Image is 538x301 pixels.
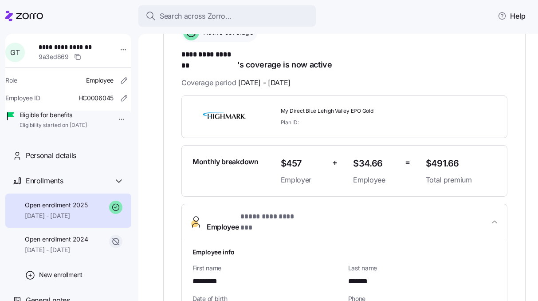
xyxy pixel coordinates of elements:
span: Personal details [26,150,76,161]
button: Search across Zorro... [138,5,316,27]
span: G T [10,49,20,56]
span: Coverage period [181,77,291,88]
span: $457 [281,156,326,171]
span: [DATE] - [DATE] [25,211,87,220]
span: Employee [207,211,300,233]
span: Eligibility started on [DATE] [20,122,87,129]
span: Employee [353,174,398,186]
span: First name [192,264,341,273]
span: Employee ID [5,94,40,103]
span: [DATE] - [DATE] [25,246,88,254]
span: Open enrollment 2025 [25,201,87,210]
span: Enrollments [26,175,63,186]
span: New enrollment [39,270,82,279]
span: Plan ID: [281,119,299,126]
img: Highmark BlueCross BlueShield [192,107,256,127]
h1: 's coverage is now active [181,49,507,70]
span: HC0006045 [79,94,114,103]
span: My Direct Blue Lehigh Valley EPO Gold [281,107,419,115]
span: Last name [348,264,497,273]
span: Search across Zorro... [160,11,232,22]
span: Help [498,11,526,21]
h1: Employee info [192,247,496,257]
span: Employer [281,174,326,186]
button: Help [491,7,533,25]
span: $491.66 [426,156,496,171]
span: Monthly breakdown [192,156,259,167]
span: Employee [86,76,114,85]
span: [DATE] - [DATE] [238,77,291,88]
span: 9a3ed869 [39,52,69,61]
span: Total premium [426,174,496,186]
span: Open enrollment 2024 [25,235,88,244]
span: Eligible for benefits [20,111,87,119]
span: = [405,156,410,169]
span: + [332,156,338,169]
span: $34.66 [353,156,398,171]
span: Role [5,76,17,85]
